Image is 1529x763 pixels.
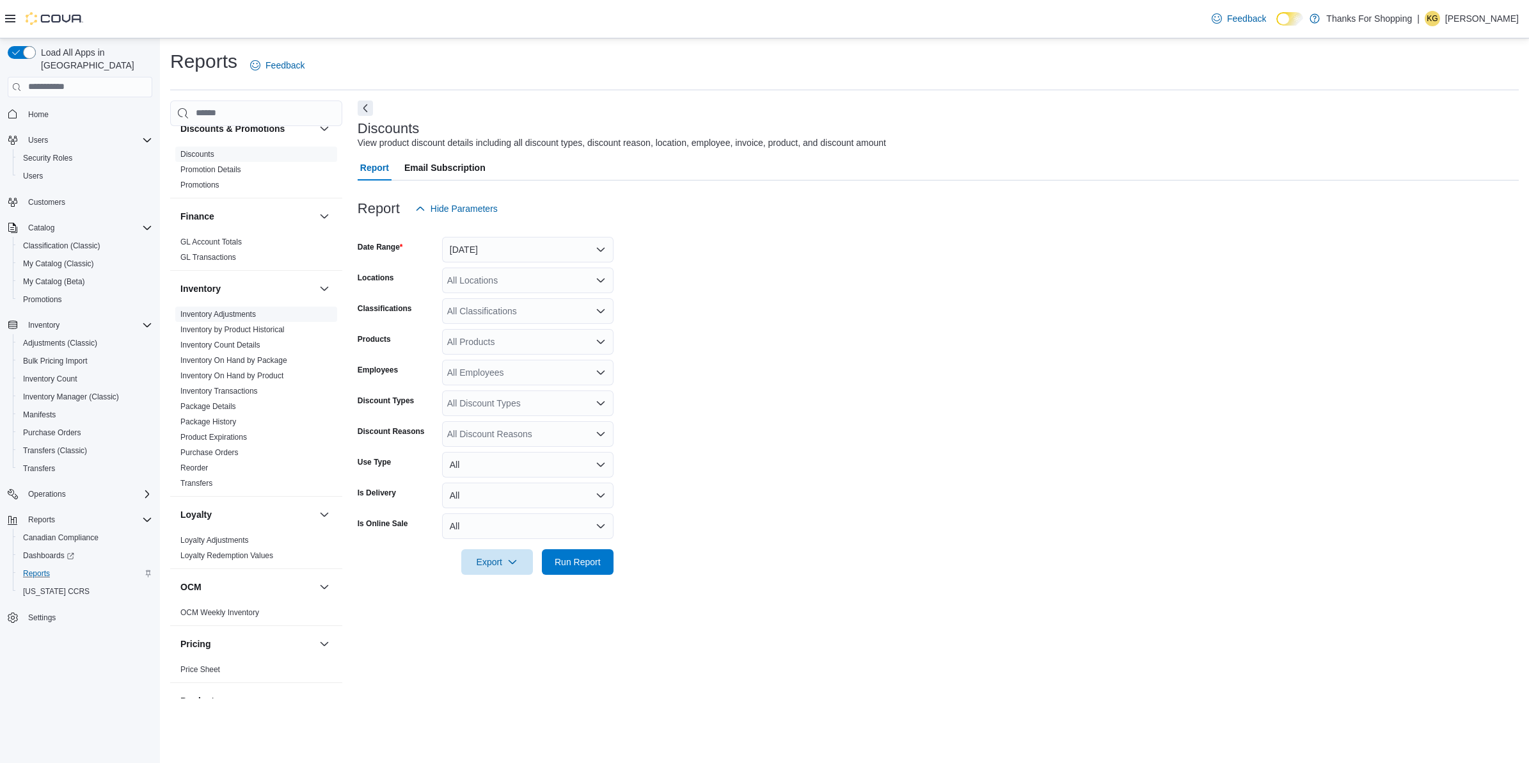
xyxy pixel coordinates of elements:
[442,237,614,262] button: [DATE]
[23,550,74,561] span: Dashboards
[180,341,260,349] a: Inventory Count Details
[28,613,56,623] span: Settings
[18,548,152,563] span: Dashboards
[18,425,152,440] span: Purchase Orders
[180,432,247,442] span: Product Expirations
[18,425,86,440] a: Purchase Orders
[180,237,242,247] span: GL Account Totals
[317,209,332,224] button: Finance
[358,273,394,283] label: Locations
[542,549,614,575] button: Run Report
[180,463,208,473] span: Reorder
[3,219,157,237] button: Catalog
[18,389,124,405] a: Inventory Manager (Classic)
[23,294,62,305] span: Promotions
[23,259,94,269] span: My Catalog (Classic)
[13,334,157,352] button: Adjustments (Classic)
[180,433,247,442] a: Product Expirations
[36,46,152,72] span: Load All Apps in [GEOGRAPHIC_DATA]
[13,237,157,255] button: Classification (Classic)
[170,234,342,270] div: Finance
[23,317,152,333] span: Inventory
[3,485,157,503] button: Operations
[23,338,97,348] span: Adjustments (Classic)
[18,530,152,545] span: Canadian Compliance
[180,356,287,365] a: Inventory On Hand by Package
[23,356,88,366] span: Bulk Pricing Import
[180,447,239,458] span: Purchase Orders
[23,317,65,333] button: Inventory
[23,220,59,236] button: Catalog
[180,448,239,457] a: Purchase Orders
[431,202,498,215] span: Hide Parameters
[13,388,157,406] button: Inventory Manager (Classic)
[18,371,83,387] a: Inventory Count
[180,535,249,545] span: Loyalty Adjustments
[13,529,157,547] button: Canadian Compliance
[23,586,90,597] span: [US_STATE] CCRS
[170,605,342,625] div: OCM
[23,568,50,579] span: Reports
[3,193,157,211] button: Customers
[1427,11,1438,26] span: KG
[180,550,273,561] span: Loyalty Redemption Values
[18,566,55,581] a: Reports
[469,549,525,575] span: Export
[245,52,310,78] a: Feedback
[596,429,606,439] button: Open list of options
[18,150,77,166] a: Security Roles
[180,695,219,707] h3: Products
[180,210,314,223] button: Finance
[28,197,65,207] span: Customers
[13,442,157,460] button: Transfers (Classic)
[23,486,152,502] span: Operations
[1326,11,1412,26] p: Thanks For Shopping
[358,334,391,344] label: Products
[18,150,152,166] span: Security Roles
[170,147,342,198] div: Discounts & Promotions
[13,291,157,309] button: Promotions
[13,547,157,565] a: Dashboards
[180,180,219,190] span: Promotions
[13,424,157,442] button: Purchase Orders
[13,582,157,600] button: [US_STATE] CCRS
[18,292,67,307] a: Promotions
[23,195,70,210] a: Customers
[18,274,90,289] a: My Catalog (Beta)
[317,636,332,652] button: Pricing
[1227,12,1266,25] span: Feedback
[23,107,54,122] a: Home
[18,584,152,599] span: Washington CCRS
[18,353,93,369] a: Bulk Pricing Import
[442,452,614,478] button: All
[23,241,100,251] span: Classification (Classic)
[180,325,285,334] a: Inventory by Product Historical
[18,256,99,271] a: My Catalog (Classic)
[23,463,55,474] span: Transfers
[358,136,886,150] div: View product discount details including all discount types, discount reason, location, employee, ...
[358,242,403,252] label: Date Range
[180,536,249,545] a: Loyalty Adjustments
[180,417,236,427] span: Package History
[3,316,157,334] button: Inventory
[180,551,273,560] a: Loyalty Redemption Values
[3,105,157,124] button: Home
[317,579,332,595] button: OCM
[18,353,152,369] span: Bulk Pricing Import
[28,109,49,120] span: Home
[170,49,237,74] h1: Reports
[358,100,373,116] button: Next
[180,479,212,488] a: Transfers
[13,352,157,370] button: Bulk Pricing Import
[180,310,256,319] a: Inventory Adjustments
[13,167,157,185] button: Users
[180,508,314,521] button: Loyalty
[180,608,259,617] a: OCM Weekly Inventory
[13,406,157,424] button: Manifests
[180,340,260,350] span: Inventory Count Details
[23,171,43,181] span: Users
[596,367,606,378] button: Open list of options
[23,609,152,625] span: Settings
[358,121,420,136] h3: Discounts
